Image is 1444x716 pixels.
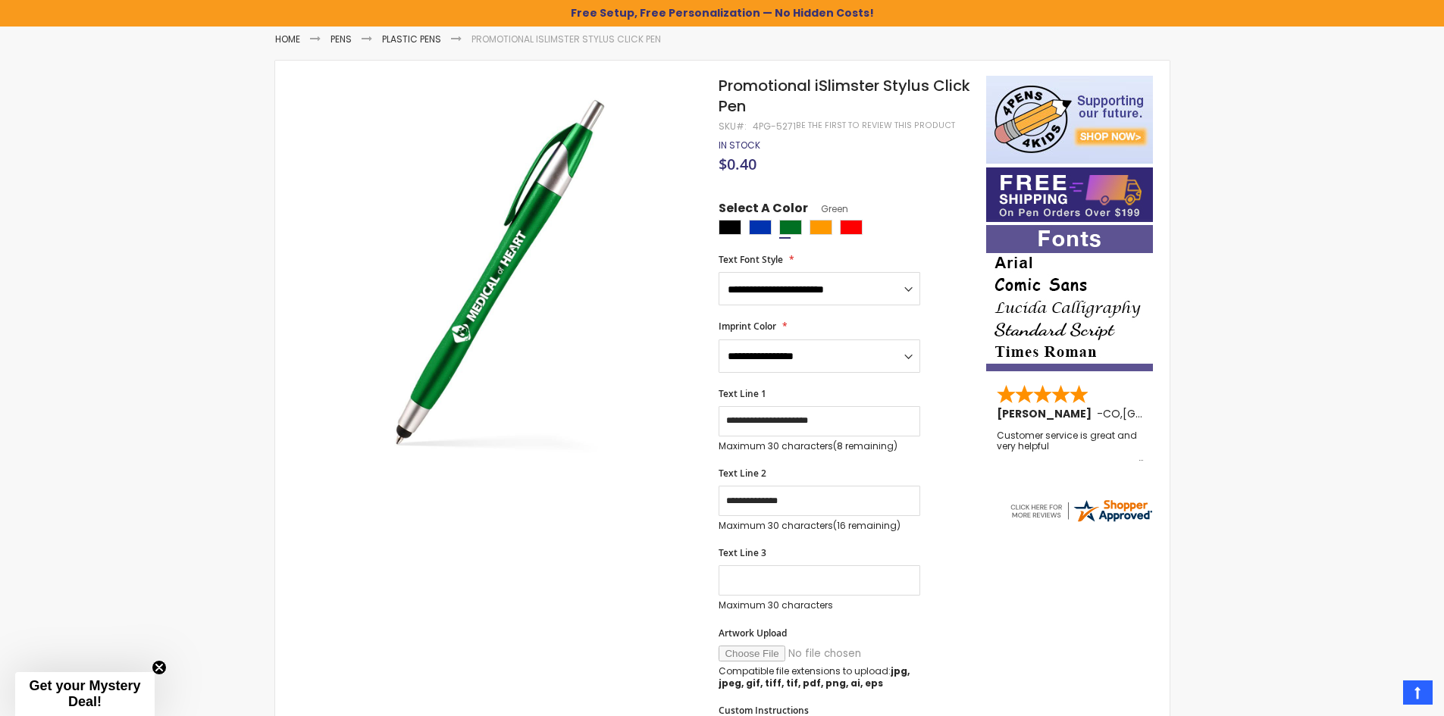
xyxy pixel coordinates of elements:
span: Promotional iSlimster Stylus Click Pen [719,75,970,117]
img: Free shipping on orders over $199 [986,167,1153,222]
a: Home [275,33,300,45]
span: Select A Color [719,200,808,220]
p: Compatible file extensions to upload: [719,665,920,689]
img: _green-4pg-5271-promotional-islimster-stylus-click-pen_1.jpg [305,74,699,467]
span: CO [1103,406,1120,421]
span: Text Line 1 [719,387,766,400]
span: Text Font Style [719,253,783,266]
span: - , [1097,406,1234,421]
div: Red [840,220,863,235]
iframe: Google Customer Reviews [1319,675,1444,716]
span: Green [808,202,848,215]
img: font-personalization-examples [986,225,1153,371]
div: Customer service is great and very helpful [997,430,1144,463]
a: Plastic Pens [382,33,441,45]
span: Text Line 3 [719,546,766,559]
strong: SKU [719,120,747,133]
span: Text Line 2 [719,467,766,480]
a: Pens [330,33,352,45]
p: Maximum 30 characters [719,440,920,452]
span: Imprint Color [719,320,776,333]
a: 4pens.com certificate URL [1008,514,1154,527]
div: Black [719,220,741,235]
p: Maximum 30 characters [719,520,920,532]
div: Get your Mystery Deal!Close teaser [15,672,155,716]
img: 4pens 4 kids [986,76,1153,164]
span: [PERSON_NAME] [997,406,1097,421]
div: 4PG-5271 [753,120,796,133]
div: Availability [719,139,760,152]
span: $0.40 [719,154,756,174]
span: [GEOGRAPHIC_DATA] [1123,406,1234,421]
div: Orange [810,220,832,235]
span: (8 remaining) [833,439,897,452]
button: Close teaser [152,660,167,675]
div: Blue [749,220,772,235]
p: Maximum 30 characters [719,599,920,611]
li: Promotional iSlimster Stylus Click Pen [471,33,661,45]
span: Artwork Upload [719,627,787,639]
span: In stock [719,139,760,152]
div: Green [779,220,802,235]
a: Be the first to review this product [796,120,955,131]
span: Get your Mystery Deal! [29,678,140,709]
strong: jpg, jpeg, gif, tiff, tif, pdf, png, ai, eps [719,664,910,689]
img: 4pens.com widget logo [1008,497,1154,524]
span: (16 remaining) [833,519,901,532]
